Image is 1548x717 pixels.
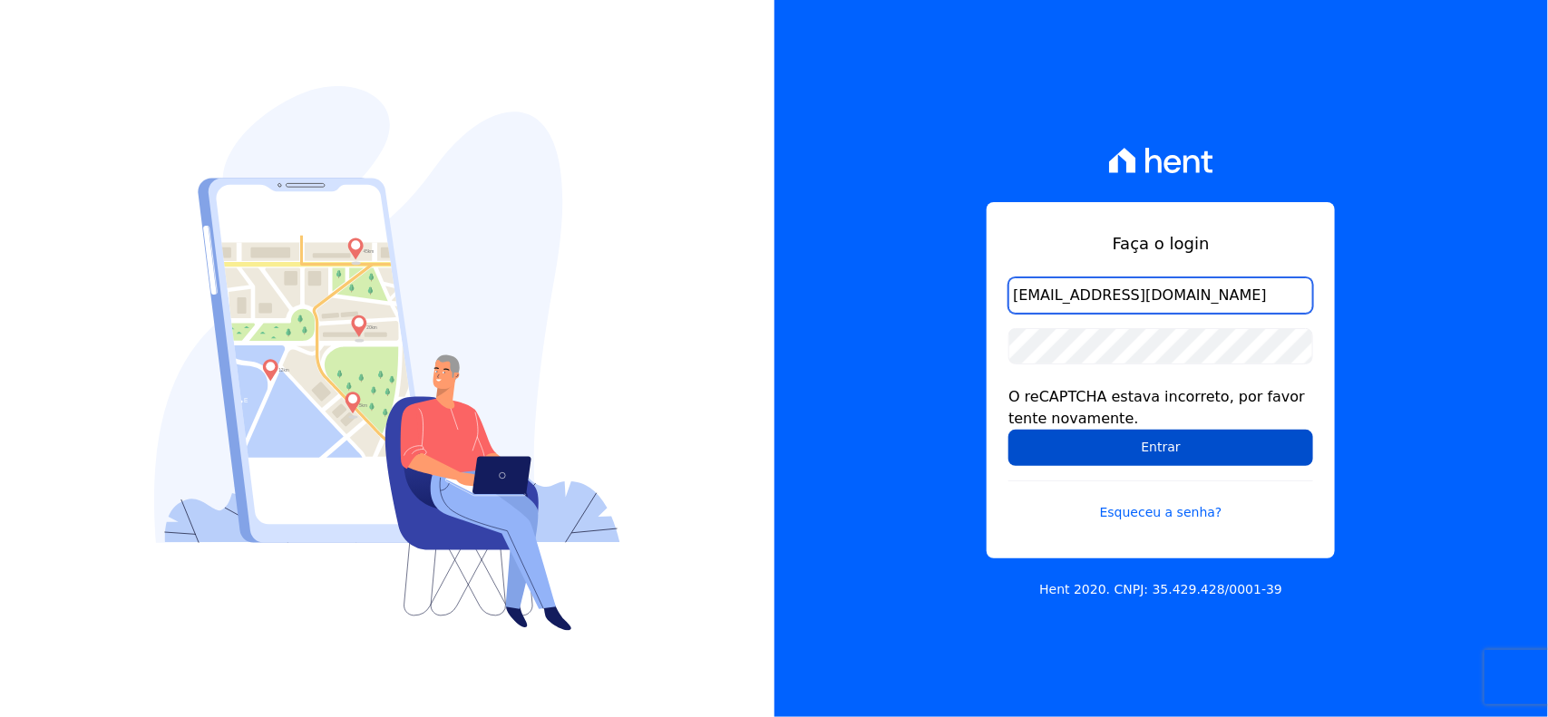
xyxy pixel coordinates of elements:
[1008,480,1313,522] a: Esqueceu a senha?
[1039,580,1282,599] p: Hent 2020. CNPJ: 35.429.428/0001-39
[1008,231,1313,256] h1: Faça o login
[154,86,620,631] img: Login
[1008,430,1313,466] input: Entrar
[1008,277,1313,314] input: Email
[1008,386,1313,430] div: O reCAPTCHA estava incorreto, por favor tente novamente.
